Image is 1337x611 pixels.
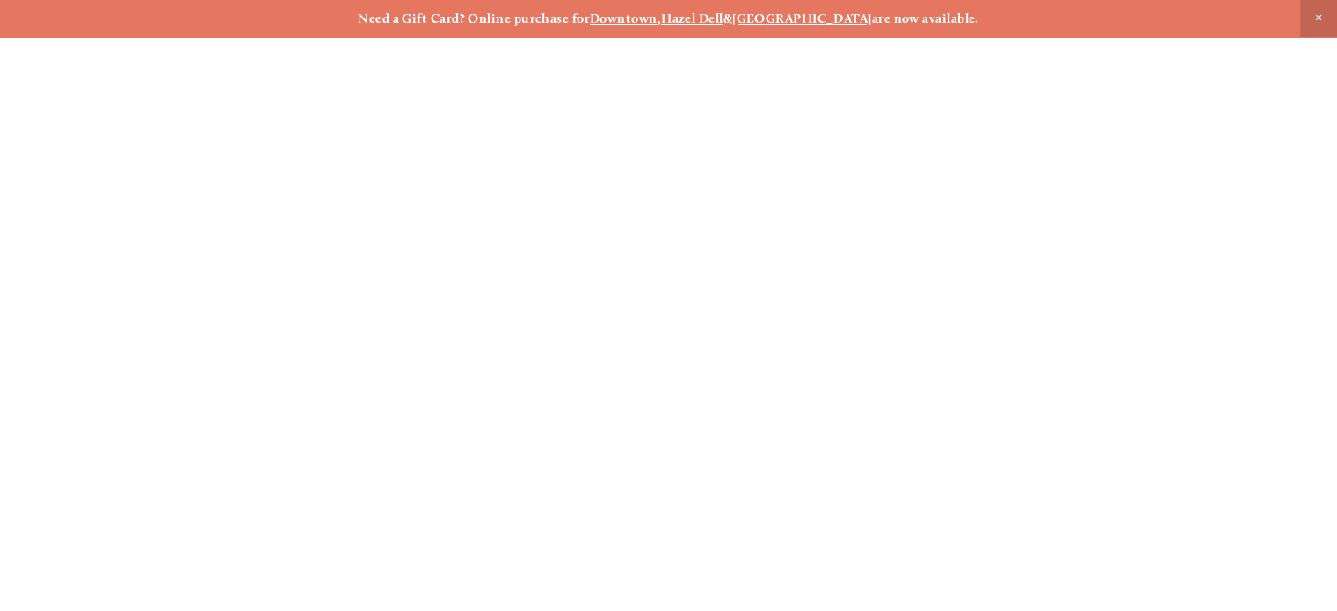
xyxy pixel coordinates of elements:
a: Hazel Dell [661,11,723,26]
strong: Need a Gift Card? Online purchase for [358,11,590,26]
a: [GEOGRAPHIC_DATA] [732,11,872,26]
strong: , [658,11,661,26]
strong: & [723,11,732,26]
strong: are now available. [872,11,979,26]
a: Downtown [590,11,658,26]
